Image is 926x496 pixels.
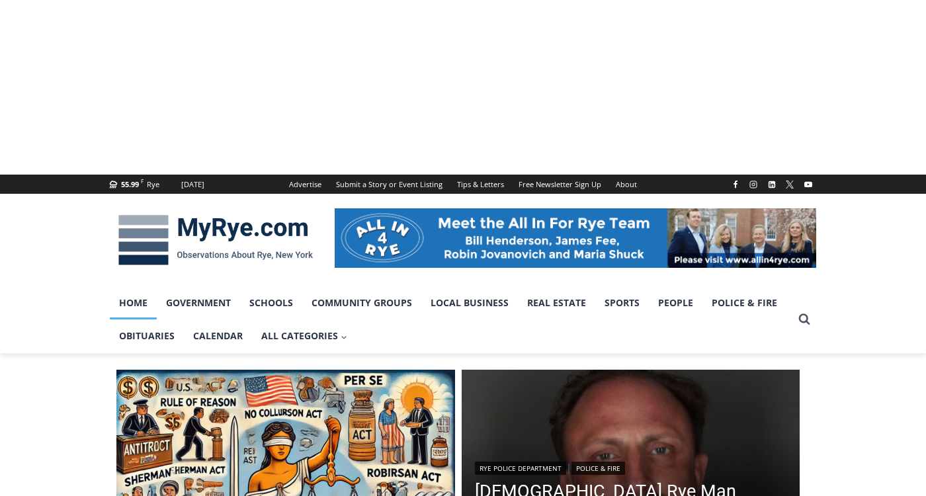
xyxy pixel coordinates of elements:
[800,177,816,192] a: YouTube
[302,286,421,319] a: Community Groups
[157,286,240,319] a: Government
[329,175,450,194] a: Submit a Story or Event Listing
[110,206,321,274] img: MyRye.com
[147,179,159,190] div: Rye
[110,319,184,352] a: Obituaries
[518,286,595,319] a: Real Estate
[609,175,644,194] a: About
[571,462,625,475] a: Police & Fire
[764,177,780,192] a: Linkedin
[792,308,816,331] button: View Search Form
[475,459,787,475] div: |
[252,319,357,352] a: All Categories
[282,175,644,194] nav: Secondary Navigation
[745,177,761,192] a: Instagram
[450,175,511,194] a: Tips & Letters
[421,286,518,319] a: Local Business
[595,286,649,319] a: Sports
[728,177,743,192] a: Facebook
[282,175,329,194] a: Advertise
[110,286,792,353] nav: Primary Navigation
[475,462,566,475] a: Rye Police Department
[782,177,798,192] a: X
[110,286,157,319] a: Home
[649,286,702,319] a: People
[335,208,816,268] img: All in for Rye
[702,286,786,319] a: Police & Fire
[121,179,139,189] span: 55.99
[511,175,609,194] a: Free Newsletter Sign Up
[141,177,144,185] span: F
[184,319,252,352] a: Calendar
[181,179,204,190] div: [DATE]
[261,329,347,343] span: All Categories
[240,286,302,319] a: Schools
